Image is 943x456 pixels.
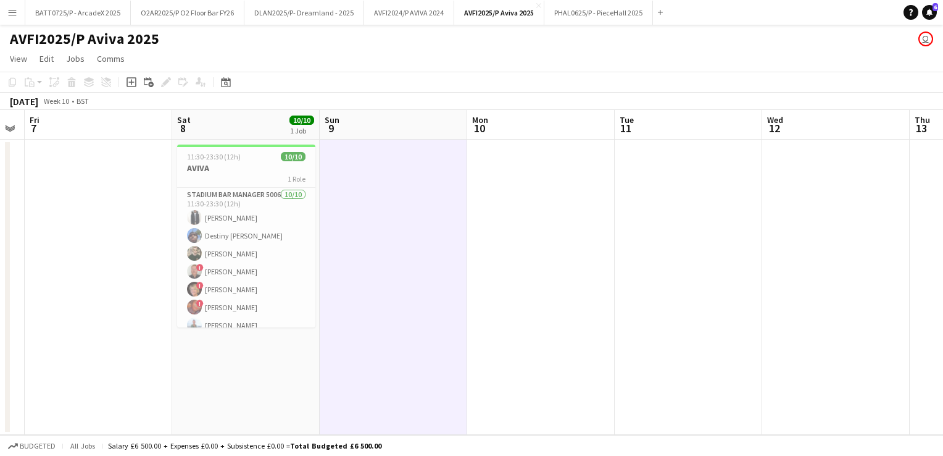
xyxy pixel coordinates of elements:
span: Comms [97,53,125,64]
button: AVFI2024/P AVIVA 2024 [364,1,454,25]
a: 6 [922,5,937,20]
button: PHAL0625/P - PieceHall 2025 [544,1,653,25]
button: AVFI2025/P Aviva 2025 [454,1,544,25]
span: View [10,53,27,64]
button: DLAN2025/P- Dreamland - 2025 [244,1,364,25]
button: BATT0725/P - ArcadeX 2025 [25,1,131,25]
span: Total Budgeted £6 500.00 [290,441,381,450]
span: Week 10 [41,96,72,106]
span: Budgeted [20,442,56,450]
a: Edit [35,51,59,67]
a: Jobs [61,51,89,67]
a: Comms [92,51,130,67]
button: O2AR2025/P O2 Floor Bar FY26 [131,1,244,25]
h1: AVFI2025/P Aviva 2025 [10,30,159,48]
div: Salary £6 500.00 + Expenses £0.00 + Subsistence £0.00 = [108,441,381,450]
div: [DATE] [10,95,38,108]
span: 6 [933,3,938,11]
button: Budgeted [6,439,57,453]
span: All jobs [68,441,98,450]
a: View [5,51,32,67]
app-user-avatar: Georgia Rogers [918,32,933,46]
span: Edit [39,53,54,64]
span: Jobs [66,53,85,64]
div: BST [77,96,89,106]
